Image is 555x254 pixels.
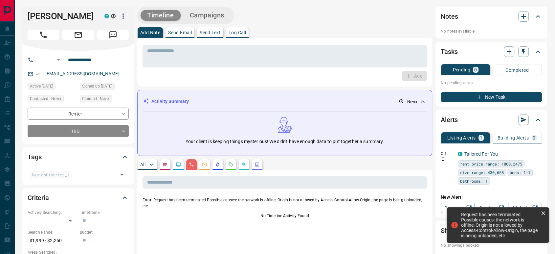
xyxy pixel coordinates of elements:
[28,108,129,120] div: Renter
[28,30,59,40] span: Call
[30,83,53,89] span: Active [DATE]
[255,162,260,167] svg: Agent Actions
[474,203,508,213] a: Condos
[80,83,129,92] div: Fri Aug 15 2014
[143,213,427,219] p: No Timeline Activity Found
[45,71,120,76] a: [EMAIL_ADDRESS][DOMAIN_NAME]
[163,162,168,167] svg: Notes
[441,194,542,201] p: New Alert:
[441,92,542,102] button: New Task
[464,151,498,157] a: Tailored For You
[143,95,427,108] div: Activity Summary- Never
[228,162,233,167] svg: Requests
[405,99,417,105] p: - Never
[441,203,475,213] a: Property
[229,30,246,35] p: Log Call
[28,235,77,246] p: $1,999 - $2,250
[36,72,41,76] svg: Email Verified
[441,225,469,236] h2: Showings
[480,136,482,140] p: 1
[441,46,457,57] h2: Tasks
[441,44,542,60] div: Tasks
[441,223,542,239] div: Showings
[200,30,221,35] p: Send Text
[441,242,542,248] p: No showings booked
[28,229,77,235] p: Search Range:
[111,14,116,18] div: mrloft.ca
[28,152,41,162] h2: Tags
[28,125,129,137] div: TBD
[140,162,145,167] p: All
[241,162,247,167] svg: Opportunities
[186,138,384,145] p: Your client is keeping things mysterious! We didn't have enough data to put together a summary.
[215,162,220,167] svg: Listing Alerts
[183,10,231,21] button: Campaigns
[55,56,62,64] button: Open
[441,78,542,88] p: No pending tasks
[28,83,77,92] div: Tue Mar 19 2024
[176,162,181,167] svg: Lead Browsing Activity
[143,197,427,209] p: Error: Request has been terminated Possible causes: the network is offline, Origin is not allowed...
[28,11,95,21] h1: [PERSON_NAME]
[151,98,189,105] p: Activity Summary
[510,169,530,176] span: beds: 1-1
[460,169,504,176] span: size range: 430,658
[441,28,542,34] p: No notes available
[460,161,522,167] span: rent price range: 1800,2475
[202,162,207,167] svg: Emails
[533,136,535,140] p: 0
[104,14,109,18] div: condos.ca
[441,157,445,161] svg: Push Notification Only
[447,136,476,140] p: Listing Alerts
[453,67,470,72] p: Pending
[508,203,542,213] a: Mr.Loft
[97,30,129,40] span: Message
[189,162,194,167] svg: Calls
[441,114,458,125] h2: Alerts
[82,83,112,89] span: Signed up [DATE]
[28,190,129,206] div: Criteria
[441,112,542,128] div: Alerts
[505,68,529,72] p: Completed
[28,149,129,165] div: Tags
[460,178,488,184] span: bathrooms: 1
[441,11,458,22] h2: Notes
[62,30,94,40] span: Email
[80,229,129,235] p: Budget:
[441,9,542,24] div: Notes
[461,212,538,238] div: Request has been terminated Possible causes: the network is offline, Origin is not allowed by Acc...
[458,152,462,156] div: condos.ca
[80,210,129,216] p: Timeframe:
[474,67,477,72] p: 0
[441,151,454,157] p: Off
[117,170,126,179] button: Open
[28,210,77,216] p: Actively Searching:
[140,30,160,35] p: Add Note
[82,95,110,102] span: Claimed - Never
[30,95,61,102] span: Contacted - Never
[168,30,192,35] p: Send Email
[498,136,529,140] p: Building Alerts
[141,10,181,21] button: Timeline
[28,192,49,203] h2: Criteria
